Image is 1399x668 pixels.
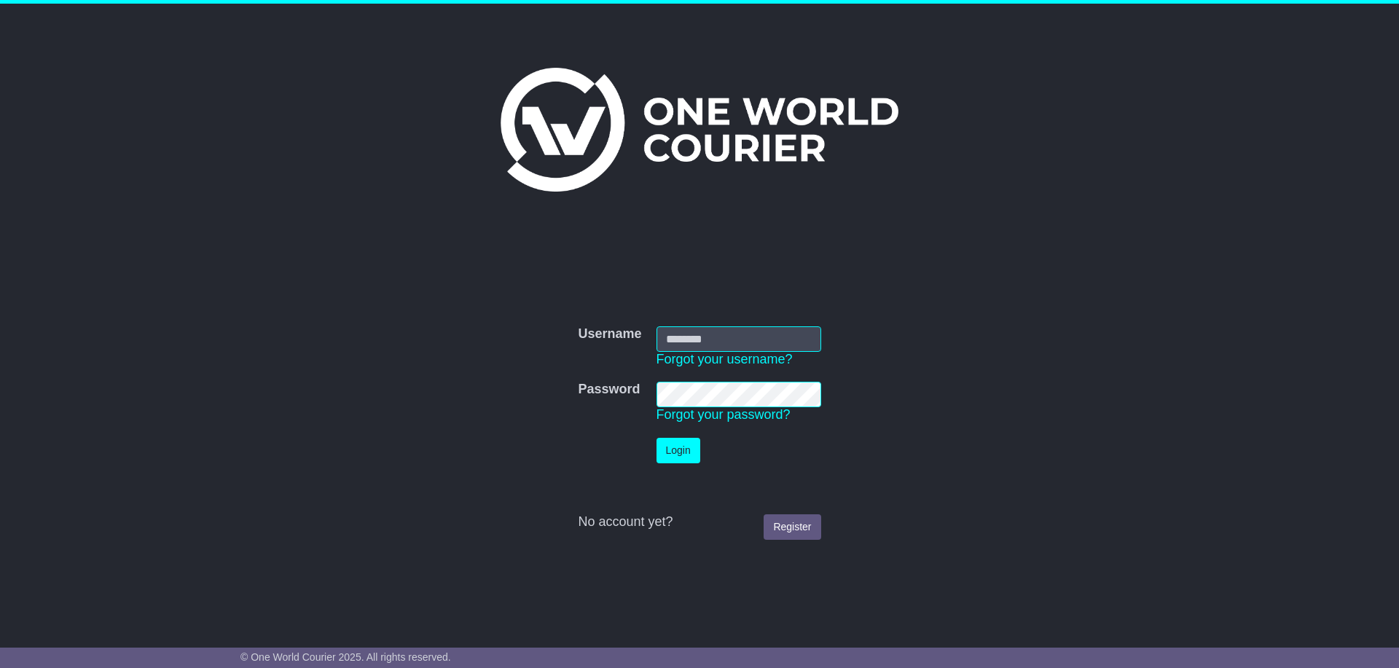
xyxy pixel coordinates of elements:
div: No account yet? [578,514,820,530]
label: Password [578,382,640,398]
a: Forgot your username? [657,352,793,366]
a: Forgot your password? [657,407,791,422]
label: Username [578,326,641,342]
button: Login [657,438,700,463]
span: © One World Courier 2025. All rights reserved. [240,651,451,663]
a: Register [764,514,820,540]
img: One World [501,68,898,192]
